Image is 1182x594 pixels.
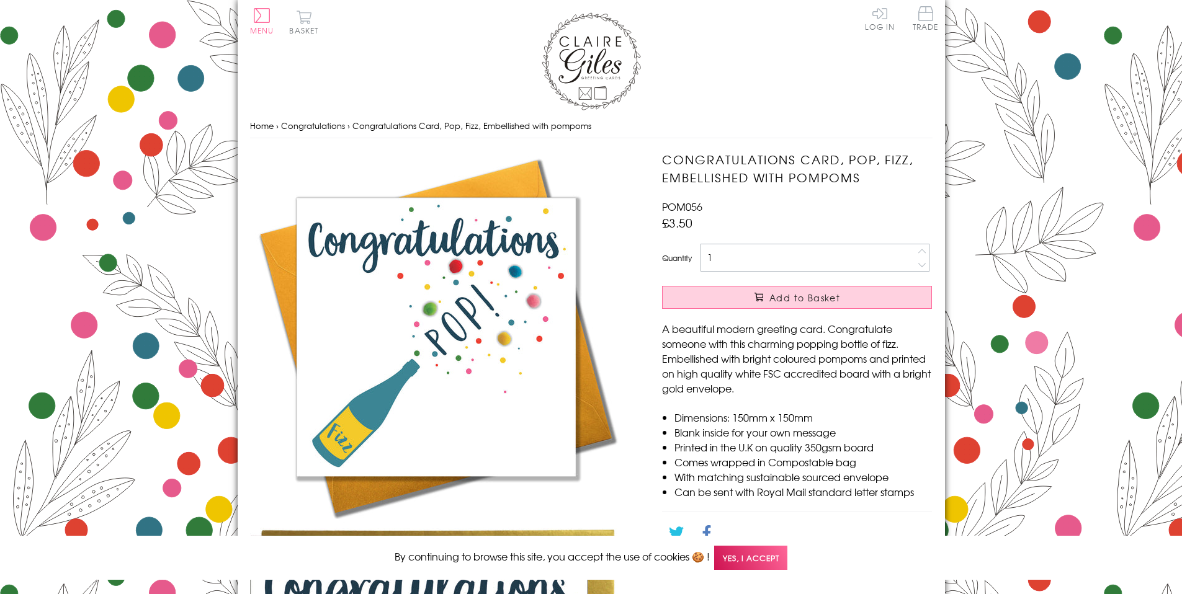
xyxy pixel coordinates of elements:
[662,252,692,264] label: Quantity
[276,120,279,131] span: ›
[542,12,641,110] img: Claire Giles Greetings Cards
[913,6,939,30] span: Trade
[769,291,840,304] span: Add to Basket
[250,120,274,131] a: Home
[674,454,932,469] li: Comes wrapped in Compostable bag
[662,151,932,187] h1: Congratulations Card, Pop, Fizz, Embellished with pompoms
[714,546,787,570] span: Yes, I accept
[674,440,932,454] li: Printed in the U.K on quality 350gsm board
[281,120,345,131] a: Congratulations
[662,321,932,396] p: A beautiful modern greeting card. Congratulate someone with this charming popping bottle of fizz....
[347,120,350,131] span: ›
[287,10,321,34] button: Basket
[662,286,932,309] button: Add to Basket
[250,113,933,139] nav: breadcrumbs
[662,199,702,214] span: POM056
[250,8,274,34] button: Menu
[250,25,274,36] span: Menu
[674,484,932,499] li: Can be sent with Royal Mail standard letter stamps
[674,425,932,440] li: Blank inside for your own message
[674,410,932,425] li: Dimensions: 150mm x 150mm
[865,6,895,30] a: Log In
[913,6,939,33] a: Trade
[250,151,622,523] img: Congratulations Card, Pop, Fizz, Embellished with pompoms
[352,120,591,131] span: Congratulations Card, Pop, Fizz, Embellished with pompoms
[674,469,932,484] li: With matching sustainable sourced envelope
[662,214,692,231] span: £3.50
